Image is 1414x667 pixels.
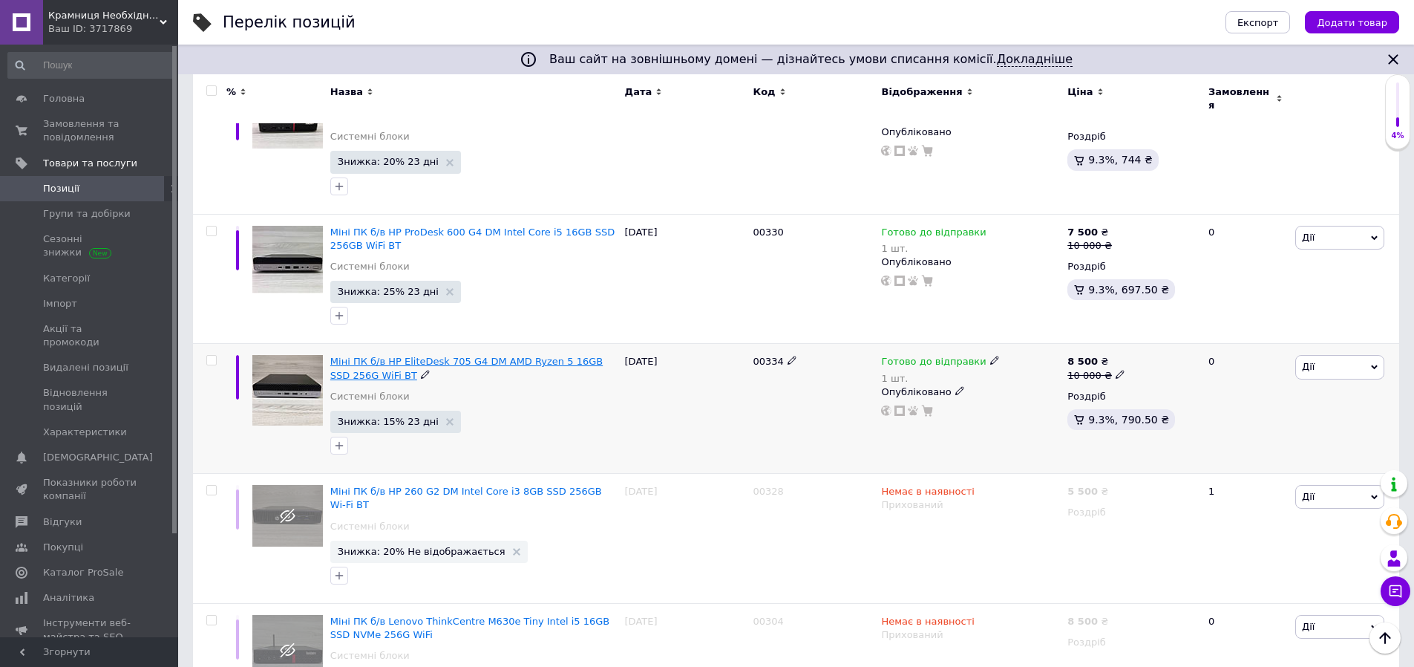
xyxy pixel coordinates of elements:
[43,426,127,439] span: Характеристики
[1067,227,1098,238] b: 7 500
[1067,390,1196,403] div: Роздріб
[330,616,609,640] a: Міні ПК б/в Lenovo ThinkCentre M630e Tiny Intel i5 16GB SSD NVMe 256G WiFi
[1067,260,1196,273] div: Роздріб
[621,344,750,474] div: [DATE]
[43,566,123,579] span: Каталог ProSale
[43,117,137,144] span: Замовлення та повідомлення
[1384,51,1402,68] svg: Закрити
[753,616,784,627] span: 00304
[1088,284,1169,296] span: 9.3%, 697.50 ₴
[881,243,986,254] div: 1 шт.
[881,486,974,501] span: Немає в наявності
[252,355,323,426] img: Мини ПК б/у HP EliteDesk 705 G4 DM AMD Ryzen 5 16GB SSD 256G WiFi BT
[330,486,602,510] a: Міні ПК б/в HP 260 G2 DM Intel Core i3 8GB SSD 256GB Wi-Fi BT
[881,126,1060,139] div: Опубліковано
[43,92,85,105] span: Головна
[621,214,750,344] div: [DATE]
[48,22,178,36] div: Ваш ID: 3717869
[881,85,962,99] span: Відображення
[1199,344,1292,474] div: 0
[1199,84,1292,214] div: 0
[1225,11,1291,33] button: Експорт
[43,515,82,529] span: Відгуки
[43,361,128,374] span: Видалені позиції
[1067,130,1196,143] div: Роздріб
[997,52,1073,67] a: Докладніше
[881,256,1060,269] div: Опубліковано
[338,547,505,556] span: Знижка: 20% Не відображається
[43,451,153,464] span: [DEMOGRAPHIC_DATA]
[881,616,974,631] span: Немає в наявності
[1067,355,1125,368] div: ₴
[1302,232,1315,243] span: Дії
[43,476,137,503] span: Показники роботи компанії
[330,520,410,533] a: Системні блоки
[1302,361,1315,372] span: Дії
[48,9,160,22] span: Крамниця Необхідних Речей
[881,385,1060,399] div: Опубліковано
[1067,486,1098,497] b: 5 500
[1305,11,1399,33] button: Додати товар
[1386,131,1410,141] div: 4%
[1067,356,1098,367] b: 8 500
[223,15,356,30] div: Перелік позицій
[43,232,137,259] span: Сезонні знижки
[753,227,784,238] span: 00330
[43,272,90,285] span: Категорії
[881,498,1060,512] div: Прихований
[1067,226,1112,239] div: ₴
[330,85,363,99] span: Назва
[625,85,652,99] span: Дата
[338,417,439,426] span: Знижка: 15% 23 дні
[1067,615,1108,628] div: ₴
[1199,214,1292,344] div: 0
[338,287,439,296] span: Знижка: 25% 23 дні
[549,52,1073,67] span: Ваш сайт на зовнішньому домені — дізнайтесь умови списання комісії.
[1302,621,1315,632] span: Дії
[881,356,986,371] span: Готово до відправки
[43,207,131,221] span: Групи та добірки
[43,386,137,413] span: Відновлення позицій
[43,541,83,554] span: Покупці
[881,373,999,384] div: 1 шт.
[1067,506,1196,519] div: Роздріб
[1199,474,1292,604] div: 1
[330,649,410,663] a: Системні блоки
[1317,17,1387,28] span: Додати товар
[1088,414,1169,426] span: 9.3%, 790.50 ₴
[7,52,175,79] input: Пошук
[43,157,137,170] span: Товари та послуги
[43,182,79,195] span: Позиції
[43,297,77,310] span: Імпорт
[1208,85,1272,112] span: Замовлення
[881,227,986,242] span: Готово до відправки
[621,474,750,604] div: [DATE]
[330,130,410,143] a: Системні блоки
[43,616,137,643] span: Інструменти веб-майстра та SEO
[226,85,236,99] span: %
[252,226,323,296] img: Міні ПК б/в HP ProDesk 600 G4 DM Intel Core i5 16GB SSD 256GB WiFi BT
[1381,576,1410,606] button: Чат з покупцем
[881,628,1060,642] div: Прихований
[330,227,615,251] a: Міні ПК б/в HP ProDesk 600 G4 DM Intel Core i5 16GB SSD 256GB WiFi BT
[330,356,603,380] a: Міні ПК б/в HP EliteDesk 705 G4 DM AMD Ryzen 5 16GB SSD 256G WiFi BT
[1067,239,1112,253] div: 10 000 ₴
[753,356,784,367] span: 00334
[1369,622,1401,654] button: Наверх
[330,390,410,403] a: Системні блоки
[252,485,323,547] img: Мини ПК б/у HP 260 G2 DM Intel Core i3 8GB SSD 256GB Wi-Fi BT
[1067,616,1098,627] b: 8 500
[43,591,94,605] span: Аналітика
[338,157,439,166] span: Знижка: 20% 23 дні
[621,84,750,214] div: [DATE]
[1067,485,1108,498] div: ₴
[1067,85,1093,99] span: Ціна
[1237,17,1279,28] span: Експорт
[753,85,776,99] span: Код
[1302,491,1315,502] span: Дії
[1067,636,1196,649] div: Роздріб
